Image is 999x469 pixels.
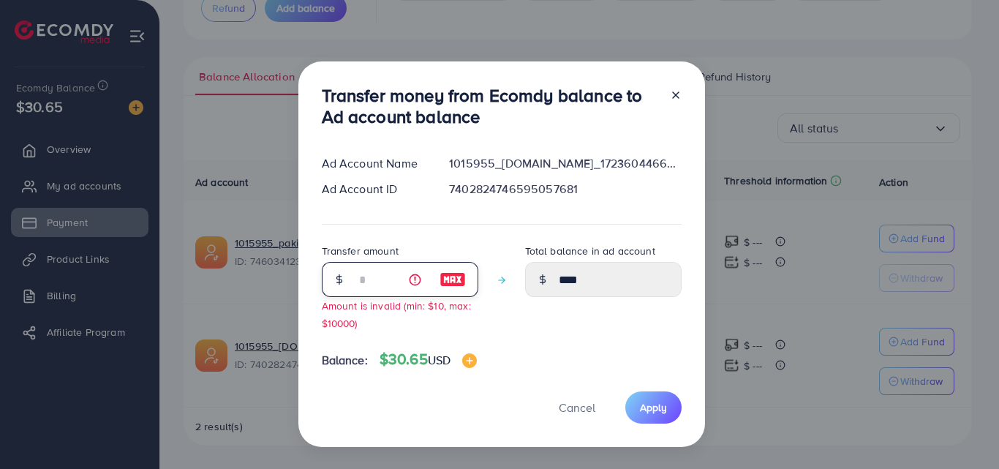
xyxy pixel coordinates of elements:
[322,244,399,258] label: Transfer amount
[437,155,693,172] div: 1015955_[DOMAIN_NAME]_1723604466394
[462,353,477,368] img: image
[525,244,655,258] label: Total balance in ad account
[428,352,451,368] span: USD
[322,299,471,329] small: Amount is invalid (min: $10, max: $10000)
[310,155,438,172] div: Ad Account Name
[937,403,988,458] iframe: Chat
[322,352,368,369] span: Balance:
[440,271,466,288] img: image
[559,399,595,416] span: Cancel
[380,350,477,369] h4: $30.65
[625,391,682,423] button: Apply
[310,181,438,198] div: Ad Account ID
[640,400,667,415] span: Apply
[540,391,614,423] button: Cancel
[437,181,693,198] div: 7402824746595057681
[322,85,658,127] h3: Transfer money from Ecomdy balance to Ad account balance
